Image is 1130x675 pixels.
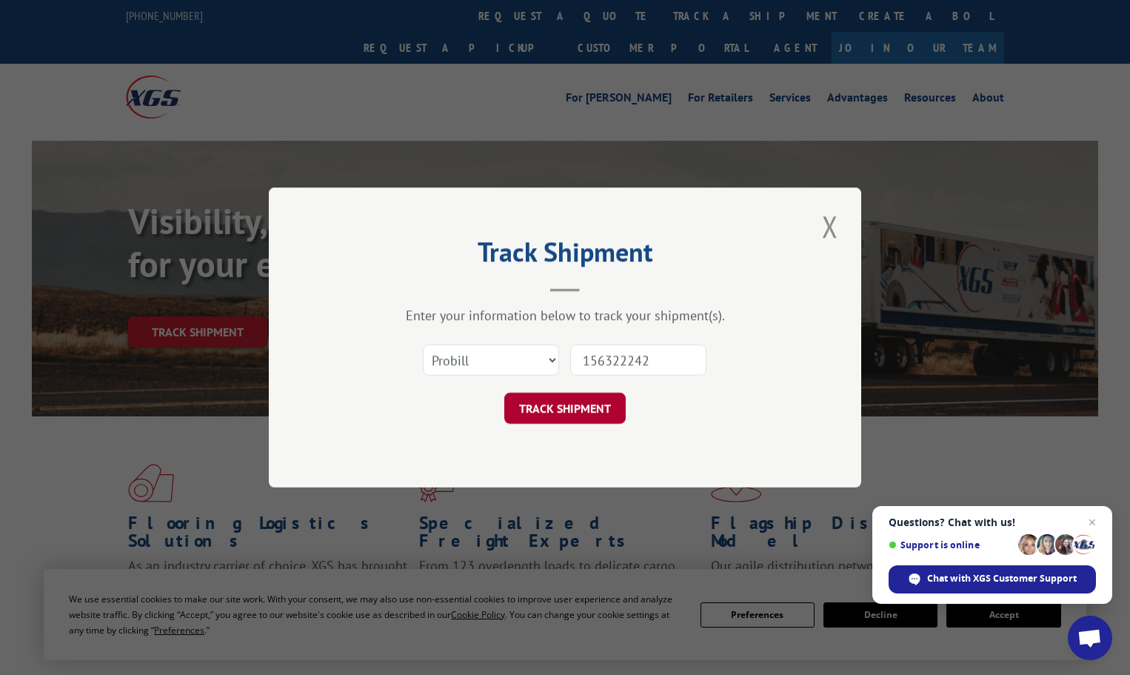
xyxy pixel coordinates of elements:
span: Questions? Chat with us! [889,516,1096,528]
h2: Track Shipment [343,242,787,270]
input: Number(s) [570,345,706,376]
a: Open chat [1068,616,1112,660]
span: Chat with XGS Customer Support [889,565,1096,593]
span: Support is online [889,539,1013,551]
button: TRACK SHIPMENT [504,393,626,424]
button: Close modal [818,206,843,247]
span: Chat with XGS Customer Support [927,572,1077,585]
div: Enter your information below to track your shipment(s). [343,307,787,324]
